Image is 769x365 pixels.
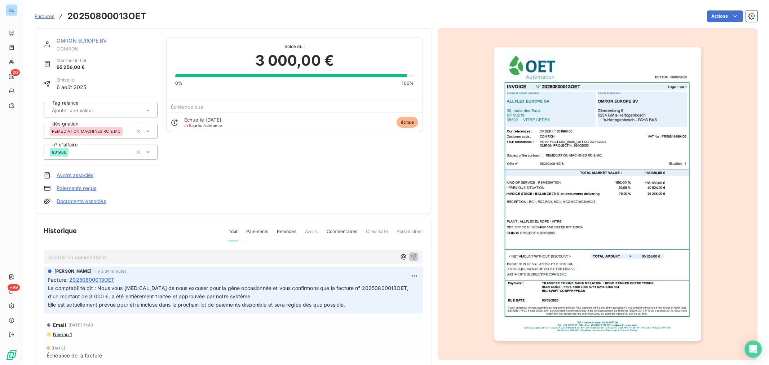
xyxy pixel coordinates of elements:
[327,228,358,241] span: Commentaires
[707,10,743,22] button: Actions
[44,226,77,236] span: Historique
[305,228,318,241] span: Avoirs
[229,228,238,241] span: Tout
[68,323,93,327] span: [DATE] 11:43
[47,352,102,359] span: Échéance de la facture
[57,57,86,64] span: Montant initial
[53,322,66,328] span: Email
[35,13,54,20] a: Factures
[52,129,120,133] span: REMÉDIATION MACHINES RC & MC
[48,276,68,283] span: Facture :
[397,228,423,241] span: Portail client
[57,185,96,192] a: Paiements reçus
[54,268,92,274] span: [PERSON_NAME]
[8,284,20,291] span: +99
[184,117,221,123] span: Échue le [DATE]
[57,172,93,179] a: Avoirs associés
[402,80,414,87] span: 100%
[246,228,268,241] span: Paiements
[366,228,388,241] span: Creditsafe
[57,38,107,44] a: OMRON EUROPE BV
[57,64,86,71] span: 95 256,00 €
[57,46,158,52] span: COMRON
[69,276,114,283] span: 20250800013OET
[11,69,20,76] span: 20
[175,80,182,87] span: 0%
[52,346,65,350] span: [DATE]
[48,285,410,299] span: La comptabilité dit : Nous vous [MEDICAL_DATA] de nous excuser pour la gêne occasionnée et vous c...
[48,302,345,308] span: Elle est actuellement prévue pour être incluse dans le prochain lot de paiements disponible et se...
[277,228,296,241] span: Relances
[67,10,146,23] h3: 20250800013OET
[744,340,762,358] div: Open Intercom Messenger
[184,123,191,128] span: J+9
[57,198,106,205] a: Documents associés
[52,150,66,154] span: 801966
[51,107,124,114] input: Ajouter une valeur
[255,50,334,71] span: 3 000,00 €
[175,43,414,50] span: Solde dû :
[94,269,127,273] span: il y a 34 minutes
[57,77,87,83] span: Émise le
[184,123,222,128] span: après échéance
[6,349,17,361] img: Logo LeanPay
[57,83,87,91] span: 6 août 2025
[52,331,72,337] span: Niveau 1
[35,13,54,19] span: Factures
[397,117,418,128] span: échue
[494,47,701,341] img: invoice_thumbnail
[171,104,204,110] span: Échéance due
[6,4,17,16] div: OE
